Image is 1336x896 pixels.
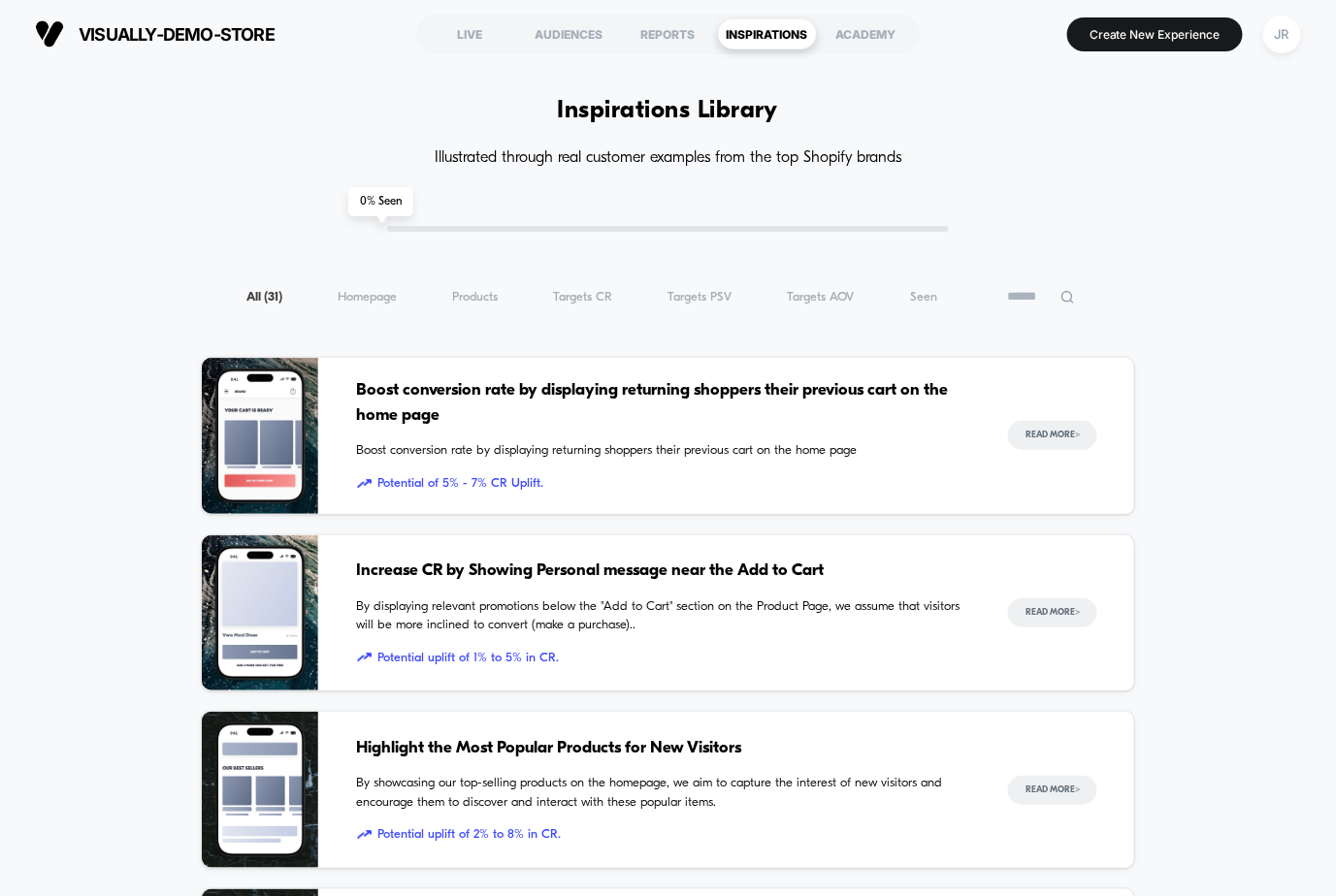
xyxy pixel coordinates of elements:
button: visually-demo-store [29,18,280,49]
img: Boost conversion rate by displaying returning shoppers their previous cart on the home page [202,358,318,514]
span: Targets AOV [788,290,855,304]
span: By displaying relevant promotions below the "Add to Cart" section on the Product Page, we assume ... [357,597,970,635]
span: Boost conversion rate by displaying returning shoppers their previous cart on the home page [357,378,970,428]
span: Seen [910,290,937,304]
span: All [246,290,282,304]
span: Targets PSV [668,290,733,304]
span: By showcasing our top-selling products on the homepage, we aim to capture the interest of new vis... [357,774,970,812]
span: Targets CR [553,290,612,304]
div: REPORTS [619,18,718,49]
span: Highlight the Most Popular Products for New Visitors [357,736,970,761]
button: Create New Experience [1067,17,1243,51]
span: Potential uplift of 1% to 5% in CR. [357,649,970,668]
img: Visually logo [35,19,64,48]
h4: Illustrated through real customer examples from the top Shopify brands [201,149,1136,168]
div: INSPIRATIONS [718,18,817,49]
span: ( 31 ) [264,291,282,304]
span: Increase CR by Showing Personal message near the Add to Cart [357,559,970,584]
span: Products [452,290,498,304]
button: Read More> [1008,598,1097,627]
div: AUDIENCES [520,18,619,49]
img: By displaying relevant promotions below the "Add to Cart" section on the Product Page, we assume ... [202,535,318,691]
span: 0 % Seen [348,187,413,216]
button: Read More> [1008,421,1097,450]
div: LIVE [421,18,520,49]
span: Potential uplift of 2% to 8% in CR. [357,825,970,845]
span: Homepage [338,290,397,304]
div: ACADEMY [817,18,916,49]
span: Potential of 5% - 7% CR Uplift. [357,474,970,494]
span: Boost conversion rate by displaying returning shoppers their previous cart on the home page [357,441,970,461]
button: Read More> [1008,776,1097,805]
span: visually-demo-store [79,24,275,45]
img: By showcasing our top-selling products on the homepage, we aim to capture the interest of new vis... [202,712,318,868]
div: JR [1263,16,1301,53]
button: JR [1257,15,1307,54]
h1: Inspirations Library [558,97,779,125]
